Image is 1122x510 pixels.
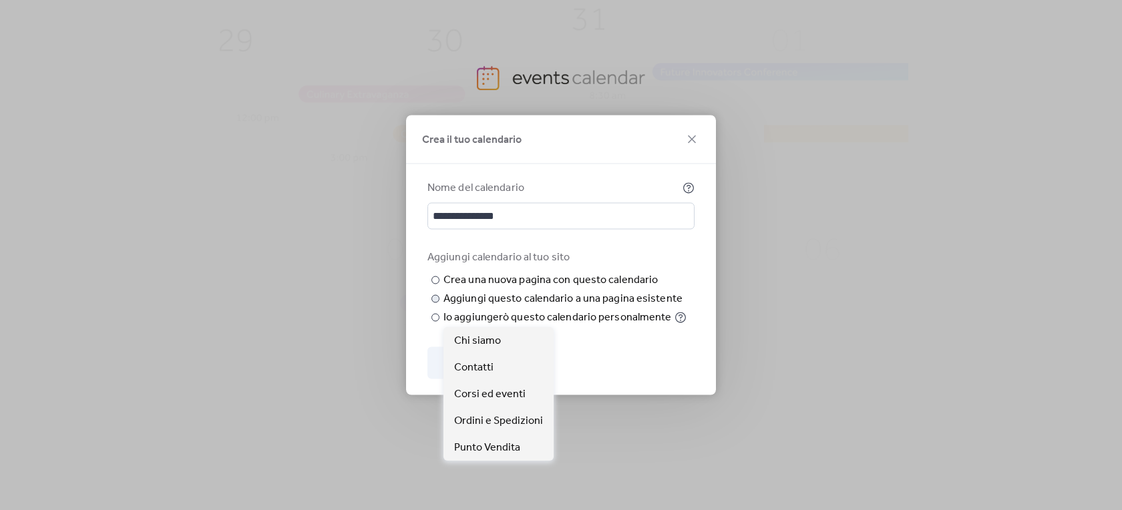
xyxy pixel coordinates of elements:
div: Nome del calendario [427,180,680,196]
span: Corsi ed eventi [454,387,526,403]
span: Crea il tuo calendario [422,132,522,148]
span: Punto Vendita [454,440,520,456]
span: Chi siamo [454,333,501,349]
div: Io aggiungerò questo calendario personalmente [443,310,672,326]
span: Ordini e Spedizioni [454,413,543,429]
div: Crea una nuova pagina con questo calendario [443,272,658,288]
div: Aggiungi questo calendario a una pagina esistente [443,291,683,307]
span: Contatti [454,360,494,376]
div: Aggiungi calendario al tuo sito [427,250,692,266]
